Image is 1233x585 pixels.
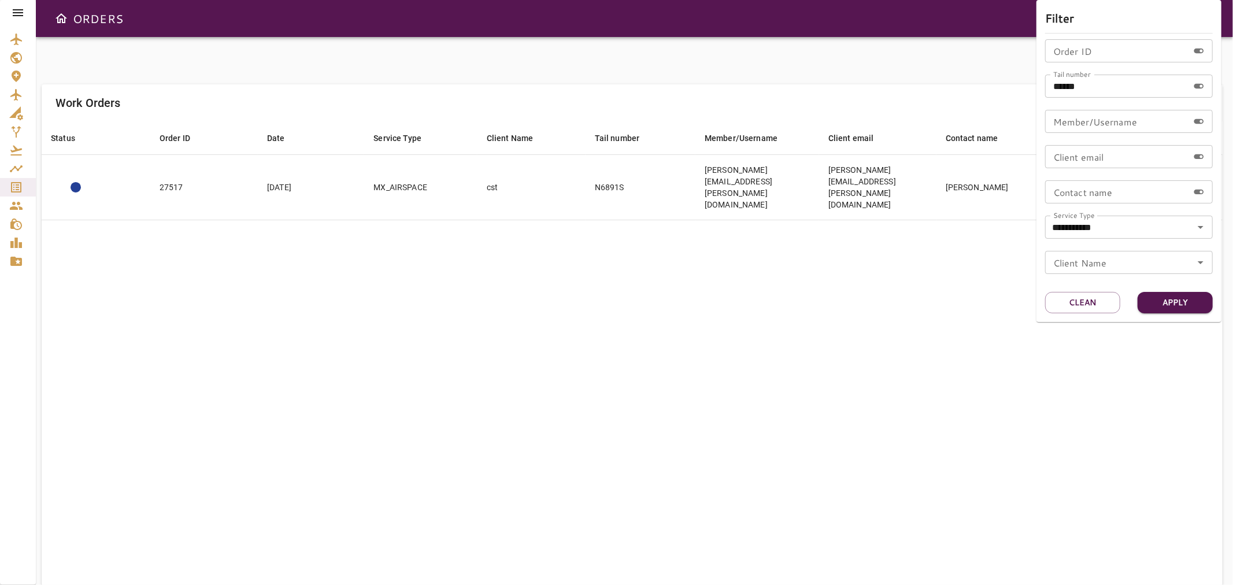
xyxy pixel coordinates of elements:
[1193,219,1209,235] button: Open
[1053,69,1091,79] label: Tail number
[1045,9,1213,27] h6: Filter
[1193,254,1209,271] button: Open
[1053,210,1095,220] label: Service Type
[1138,292,1213,313] button: Apply
[1045,292,1120,313] button: Clean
